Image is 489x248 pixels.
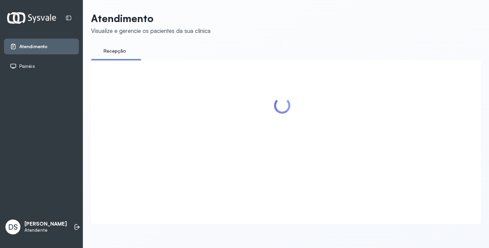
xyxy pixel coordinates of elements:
p: [PERSON_NAME] [24,221,67,227]
a: Atendimento [10,43,73,50]
span: Painéis [19,63,35,69]
a: Recepção [91,45,139,57]
img: Logotipo do estabelecimento [7,12,56,23]
span: Atendimento [19,44,48,50]
p: Atendente [24,227,67,233]
p: Atendimento [91,12,211,24]
div: Visualize e gerencie os pacientes da sua clínica [91,27,211,34]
